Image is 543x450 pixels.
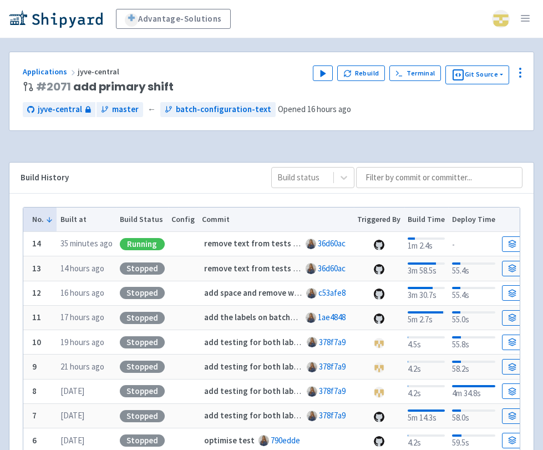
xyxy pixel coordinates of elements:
[307,104,351,114] time: 16 hours ago
[408,285,445,302] div: 3m 30.7s
[204,263,307,274] strong: remove text from tests too
[78,67,121,77] span: jyve-central
[452,358,495,376] div: 58.2s
[204,337,304,347] strong: add testing for both labels
[32,214,53,225] button: No.
[452,236,495,251] div: -
[452,260,495,277] div: 55.4s
[278,104,351,114] span: Opened
[502,236,522,252] a: Build Details
[60,361,104,372] time: 21 hours ago
[60,238,113,249] time: 35 minutes ago
[120,287,165,299] div: Stopped
[32,238,41,249] b: 14
[60,287,104,298] time: 16 hours ago
[452,334,495,351] div: 55.8s
[452,407,495,424] div: 58.0s
[32,312,41,322] b: 11
[120,434,165,447] div: Stopped
[408,334,445,351] div: 4.5s
[408,235,445,252] div: 1m 2.4s
[57,208,116,232] th: Built at
[408,407,445,424] div: 5m 14.3s
[408,309,445,326] div: 5m 2.7s
[160,102,276,117] a: batch-configuration-text
[408,260,445,277] div: 3m 58.5s
[204,312,316,322] strong: add the labels on batchdetails
[502,261,522,276] a: Build Details
[319,337,346,347] a: 378f7a9
[502,335,522,350] a: Build Details
[502,285,522,301] a: Build Details
[176,103,271,116] span: batch-configuration-text
[32,386,37,396] b: 8
[313,65,333,81] button: Play
[318,263,346,274] a: 36d60ac
[204,435,255,446] strong: optimise test
[60,263,104,274] time: 14 hours ago
[168,208,199,232] th: Config
[120,312,165,324] div: Stopped
[204,287,367,298] strong: add space and remove words after optimize
[318,312,346,322] a: 1ae4848
[199,208,354,232] th: Commit
[120,361,165,373] div: Stopped
[271,435,300,446] a: 790edde
[445,65,509,84] button: Git Source
[502,383,522,399] a: Build Details
[502,310,522,326] a: Build Details
[23,102,95,117] a: jyve-central
[452,432,495,449] div: 59.5s
[354,208,404,232] th: Triggered By
[319,386,346,396] a: 378f7a9
[120,336,165,348] div: Stopped
[32,287,41,298] b: 12
[60,435,84,446] time: [DATE]
[319,410,346,421] a: 378f7a9
[204,386,304,396] strong: add testing for both labels
[23,67,78,77] a: Applications
[36,79,71,94] a: #2071
[408,383,445,400] div: 4.2s
[36,80,174,93] span: add primary shift
[32,361,37,372] b: 9
[32,410,37,421] b: 7
[120,262,165,275] div: Stopped
[32,263,41,274] b: 13
[452,309,495,326] div: 55.0s
[9,10,103,28] img: Shipyard logo
[204,410,304,421] strong: add testing for both labels
[408,432,445,449] div: 4.2s
[408,358,445,376] div: 4.2s
[337,65,385,81] button: Rebuild
[116,9,231,29] a: Advantage-Solutions
[116,208,168,232] th: Build Status
[60,337,104,347] time: 19 hours ago
[112,103,139,116] span: master
[204,361,304,372] strong: add testing for both labels
[319,361,346,372] a: 378f7a9
[502,433,522,448] a: Build Details
[204,238,307,249] strong: remove text from tests too
[318,287,346,298] a: c53afe8
[404,208,449,232] th: Build Time
[120,238,165,250] div: Running
[452,383,495,400] div: 4m 34.8s
[389,65,441,81] a: Terminal
[60,386,84,396] time: [DATE]
[502,408,522,424] a: Build Details
[21,171,253,184] div: Build History
[120,410,165,422] div: Stopped
[148,103,156,116] span: ←
[97,102,143,117] a: master
[32,337,41,347] b: 10
[32,435,37,446] b: 6
[356,167,522,188] input: Filter by commit or committer...
[120,385,165,397] div: Stopped
[448,208,499,232] th: Deploy Time
[318,238,346,249] a: 36d60ac
[502,359,522,375] a: Build Details
[60,410,84,421] time: [DATE]
[60,312,104,322] time: 17 hours ago
[452,285,495,302] div: 55.4s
